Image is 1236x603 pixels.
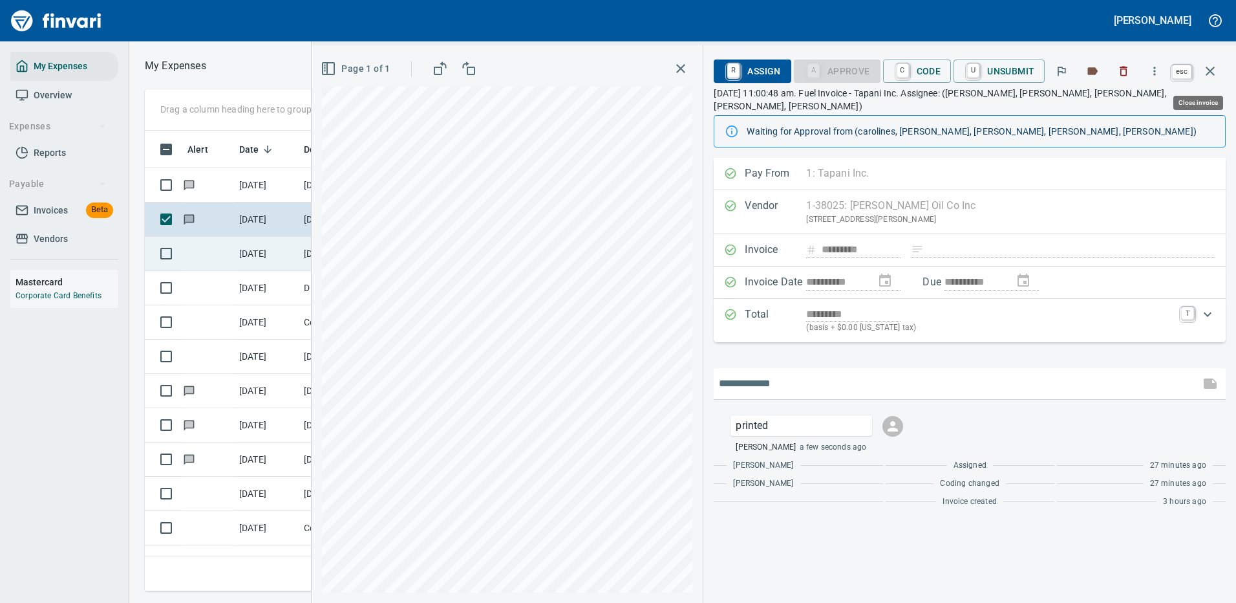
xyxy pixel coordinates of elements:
button: [PERSON_NAME] [1111,10,1195,30]
span: a few seconds ago [800,441,867,454]
span: Date [239,142,276,157]
a: Vendors [10,225,118,254]
td: [DATE] Invoice 0267318-IN from StarOilco (1-39951) [299,374,415,408]
td: [DATE] Invoice 1140735 from Jubitz Corp - Jfs (1-10543) [299,237,415,271]
td: [DATE] Invoice 19 - 357251 from Commercial Tire Inc. (1-39436) [299,477,415,511]
nav: breadcrumb [145,58,206,74]
span: Alert [187,142,208,157]
span: [PERSON_NAME] [733,477,793,490]
button: UUnsubmit [954,60,1045,83]
p: My Expenses [145,58,206,74]
div: Coding Required [794,65,880,76]
span: Alert [187,142,225,157]
span: Page 1 of 1 [323,61,390,77]
p: (basis + $0.00 [US_STATE] tax) [806,322,1173,334]
span: Description [304,142,369,157]
a: Reports [10,138,118,168]
td: D D Axle Shifters Llc Portland OR [299,271,415,305]
p: printed [736,418,866,433]
button: Expenses [4,115,112,138]
span: 27 minutes ago [1150,459,1206,472]
a: U [967,63,979,78]
button: Flag [1047,57,1076,85]
span: [PERSON_NAME] [736,441,796,454]
span: This records your message into the invoice and notifies anyone mentioned [1195,368,1226,399]
td: [DATE] Invoice 1140445 from Jubitz Corp - Jfs (1-10543) [299,443,415,477]
td: [DATE] [234,305,299,340]
span: Invoices [34,203,68,219]
a: Corporate Card Benefits [16,291,101,300]
td: [DATE] [234,271,299,305]
td: [DATE] Invoice IN-066745 from [PERSON_NAME] Oil Co Inc (1-38025) [299,203,415,237]
button: RAssign [714,60,791,83]
a: R [727,63,740,78]
td: Construction Repair Se Battle Ground [GEOGRAPHIC_DATA] [299,511,415,545]
span: My Expenses [34,58,87,74]
span: [PERSON_NAME] [733,459,793,472]
td: [DATE] [234,477,299,511]
a: My Expenses [10,52,118,81]
a: InvoicesBeta [10,196,118,225]
span: 27 minutes ago [1150,477,1206,490]
td: [DATE] [234,203,299,237]
span: 3 hours ago [1163,496,1206,509]
span: Has messages [182,181,196,189]
img: Finvari [8,5,105,36]
span: Vendors [34,231,68,247]
td: [DATE] [234,545,299,580]
span: Assigned [954,459,986,472]
h6: Mastercard [16,275,118,289]
span: Invoice created [943,496,997,509]
span: Date [239,142,259,157]
span: Payable [9,176,107,192]
button: CCode [883,60,952,83]
span: Code [893,60,941,82]
td: [DATE] Invoice 1140736 from Jubitz Corp - Jfs (1-10543) [299,168,415,203]
div: Expand [714,299,1226,342]
td: [DATE] [234,511,299,545]
h5: [PERSON_NAME] [1114,14,1191,27]
span: Beta [86,203,113,217]
a: esc [1172,65,1191,79]
a: C [897,63,909,78]
div: Click for options [730,415,871,436]
span: Has messages [182,455,196,463]
span: Unsubmit [964,60,1034,82]
td: Construction Repair Se Battle Ground [GEOGRAPHIC_DATA] [299,305,415,340]
td: [DATE] [234,443,299,477]
a: T [1181,307,1194,320]
td: [DATE] [234,408,299,443]
p: [DATE] 11:00:48 am. Fuel Invoice - Tapani Inc. Assignee: ([PERSON_NAME], [PERSON_NAME], [PERSON_N... [714,87,1226,113]
span: Expenses [9,118,107,135]
span: Has messages [182,386,196,395]
a: Overview [10,81,118,110]
td: [DATE] Invoice IN-1199898 from CECO, Inc. (1-12936) [299,545,415,580]
span: Reports [34,145,66,161]
p: Drag a column heading here to group the table [160,103,350,116]
span: Coding changed [940,477,999,490]
td: [DATE] Invoice 19 - 357252 from Commercial Tire Inc. (1-39436) [299,340,415,374]
p: Total [745,307,806,334]
td: [DATE] [234,340,299,374]
span: Assign [724,60,780,82]
button: Labels [1078,57,1107,85]
button: More [1140,57,1169,85]
span: Has messages [182,421,196,429]
td: [DATE] [234,168,299,203]
span: Overview [34,87,72,104]
div: Waiting for Approval from (carolines, [PERSON_NAME], [PERSON_NAME], [PERSON_NAME], [PERSON_NAME]) [747,120,1215,143]
button: Page 1 of 1 [318,57,395,81]
td: [DATE] Invoice 0268371-IN from StarOilco (1-39951) [299,408,415,443]
span: Has messages [182,215,196,223]
td: [DATE] [234,237,299,271]
button: Payable [4,172,112,196]
span: Description [304,142,352,157]
td: [DATE] [234,374,299,408]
